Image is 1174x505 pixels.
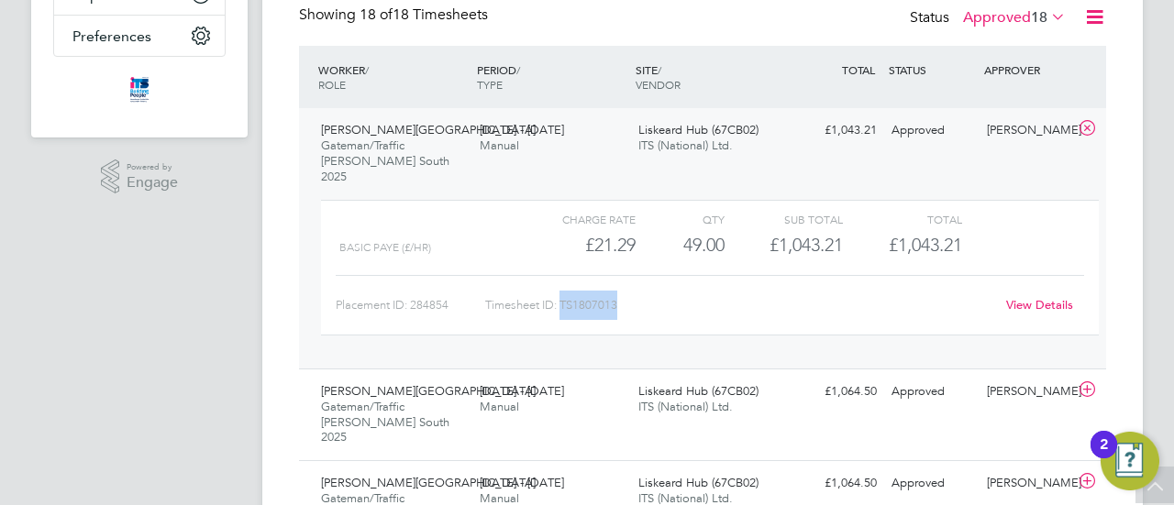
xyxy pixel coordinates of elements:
[321,399,449,445] span: Gateman/Traffic [PERSON_NAME] South 2025
[314,53,472,101] div: WORKER
[477,77,503,92] span: TYPE
[638,122,759,137] span: Liskeard Hub (67CB02)
[638,383,759,399] span: Liskeard Hub (67CB02)
[360,5,488,24] span: 18 Timesheets
[636,230,725,260] div: 49.00
[636,208,725,230] div: QTY
[53,75,226,104] a: Go to home page
[884,53,980,86] div: STATUS
[318,77,346,92] span: ROLE
[339,241,431,254] span: Basic PAYE (£/HR)
[517,230,636,260] div: £21.29
[480,383,564,399] span: [DATE] - [DATE]
[517,208,636,230] div: Charge rate
[321,475,536,490] span: [PERSON_NAME][GEOGRAPHIC_DATA]
[1101,432,1159,490] button: Open Resource Center, 2 new notifications
[963,8,1066,27] label: Approved
[1006,297,1073,313] a: View Details
[884,115,980,146] div: Approved
[789,377,884,407] div: £1,064.50
[889,234,962,256] span: £1,043.21
[789,115,884,146] div: £1,043.21
[658,62,661,77] span: /
[789,468,884,499] div: £1,064.50
[127,175,178,191] span: Engage
[980,115,1075,146] div: [PERSON_NAME]
[516,62,520,77] span: /
[638,137,733,153] span: ITS (National) Ltd.
[127,159,178,175] span: Powered by
[360,5,393,24] span: 18 of
[480,122,564,137] span: [DATE] - [DATE]
[72,27,151,45] span: Preferences
[299,5,492,25] div: Showing
[980,468,1075,499] div: [PERSON_NAME]
[1031,8,1047,27] span: 18
[884,377,980,407] div: Approved
[480,475,564,490] span: [DATE] - [DATE]
[321,122,536,137] span: [PERSON_NAME][GEOGRAPHIC_DATA]
[725,230,843,260] div: £1,043.21
[127,75,152,104] img: itsconstruction-logo-retina.png
[336,291,485,320] div: Placement ID: 284854
[480,399,519,414] span: Manual
[980,53,1075,86] div: APPROVER
[631,53,790,101] div: SITE
[638,475,759,490] span: Liskeard Hub (67CB02)
[636,77,681,92] span: VENDOR
[321,137,449,184] span: Gateman/Traffic [PERSON_NAME] South 2025
[1100,445,1108,468] div: 2
[485,291,994,320] div: Timesheet ID: TS1807013
[843,208,961,230] div: Total
[638,399,733,414] span: ITS (National) Ltd.
[980,377,1075,407] div: [PERSON_NAME]
[480,137,519,153] span: Manual
[321,383,536,399] span: [PERSON_NAME][GEOGRAPHIC_DATA]
[101,159,179,194] a: Powered byEngage
[54,16,225,56] button: Preferences
[910,5,1069,31] div: Status
[842,62,875,77] span: TOTAL
[472,53,631,101] div: PERIOD
[884,468,980,499] div: Approved
[725,208,843,230] div: Sub Total
[365,62,369,77] span: /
